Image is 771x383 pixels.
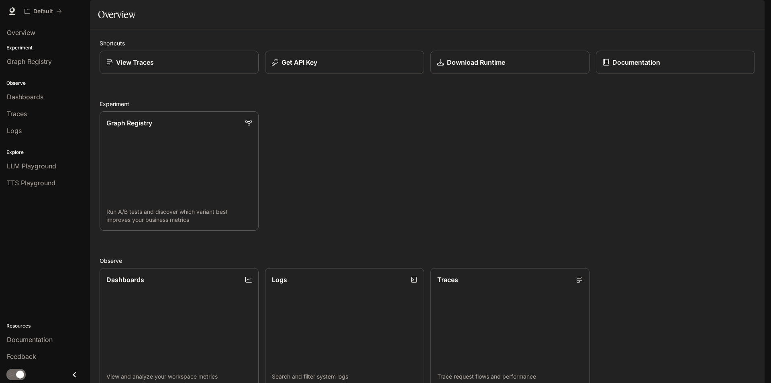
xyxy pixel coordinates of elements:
h2: Shortcuts [100,39,755,47]
h2: Experiment [100,100,755,108]
button: All workspaces [21,3,65,19]
h1: Overview [98,6,135,23]
p: Traces [437,275,458,285]
a: View Traces [100,51,259,74]
p: View and analyze your workspace metrics [106,373,252,381]
p: Search and filter system logs [272,373,417,381]
p: Documentation [612,57,660,67]
p: Trace request flows and performance [437,373,583,381]
p: Download Runtime [447,57,505,67]
h2: Observe [100,256,755,265]
p: View Traces [116,57,154,67]
p: Graph Registry [106,118,152,128]
p: Get API Key [281,57,317,67]
a: Graph RegistryRun A/B tests and discover which variant best improves your business metrics [100,111,259,231]
p: Logs [272,275,287,285]
a: Documentation [596,51,755,74]
p: Run A/B tests and discover which variant best improves your business metrics [106,208,252,224]
p: Dashboards [106,275,144,285]
a: Download Runtime [430,51,589,74]
p: Default [33,8,53,15]
button: Get API Key [265,51,424,74]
